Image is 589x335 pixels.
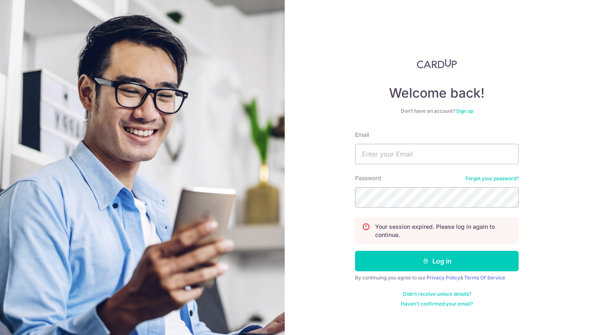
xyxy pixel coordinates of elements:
[355,174,381,182] label: Password
[355,131,369,139] label: Email
[465,175,519,182] a: Forgot your password?
[375,223,512,239] p: Your session expired. Please log in again to continue.
[456,108,473,114] a: Sign up
[355,108,519,114] div: Don’t have an account?
[401,301,473,307] a: Haven't confirmed your email?
[355,144,519,164] input: Enter your Email
[355,85,519,101] h4: Welcome back!
[355,275,519,281] div: By continuing you agree to our &
[417,59,457,69] img: CardUp Logo
[464,275,505,281] a: Terms Of Service
[427,275,460,281] a: Privacy Policy
[403,291,471,297] a: Didn't receive unlock details?
[355,251,519,271] button: Log in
